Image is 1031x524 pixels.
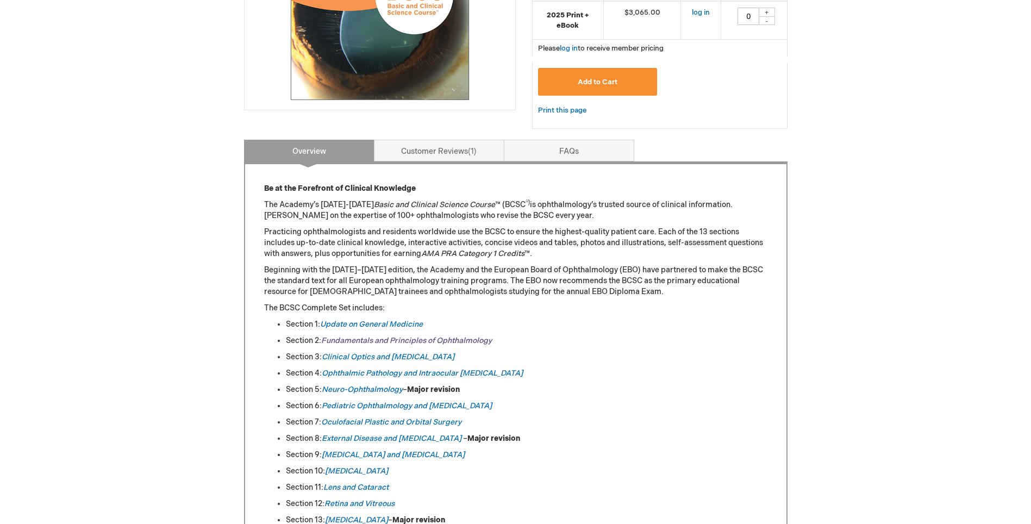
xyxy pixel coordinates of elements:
[322,385,403,394] a: Neuro-Ophthalmology
[286,368,767,379] li: Section 4:
[538,104,586,117] a: Print this page
[264,199,767,221] p: The Academy’s [DATE]-[DATE] ™ (BCSC is ophthalmology’s trusted source of clinical information. [P...
[538,44,664,53] span: Please to receive member pricing
[526,199,530,206] sup: ®)
[286,335,767,346] li: Section 2:
[264,184,416,193] strong: Be at the Forefront of Clinical Knowledge
[738,8,759,25] input: Qty
[325,466,388,476] a: [MEDICAL_DATA]
[324,499,395,508] a: Retina and Vitreous
[286,498,767,509] li: Section 12:
[286,417,767,428] li: Section 7:
[538,10,598,30] strong: 2025 Print + eBook
[286,482,767,493] li: Section 11:
[286,450,767,460] li: Section 9:
[321,417,461,427] a: Oculofacial Plastic and Orbital Surgery
[322,369,523,378] a: Ophthalmic Pathology and Intraocular [MEDICAL_DATA]
[264,303,767,314] p: The BCSC Complete Set includes:
[504,140,634,161] a: FAQs
[286,466,767,477] li: Section 10:
[320,320,423,329] a: Update on General Medicine
[692,8,710,17] a: log in
[560,44,578,53] a: log in
[286,384,767,395] li: Section 5: –
[323,483,389,492] a: Lens and Cataract
[321,336,492,345] a: Fundamentals and Principles of Ophthalmology
[467,434,520,443] strong: Major revision
[322,450,465,459] a: [MEDICAL_DATA] and [MEDICAL_DATA]
[374,200,495,209] em: Basic and Clinical Science Course
[374,140,504,161] a: Customer Reviews1
[603,2,681,40] td: $3,065.00
[322,401,492,410] a: Pediatric Ophthalmology and [MEDICAL_DATA]
[468,147,477,156] span: 1
[286,401,767,411] li: Section 6:
[759,16,775,25] div: -
[286,319,767,330] li: Section 1:
[264,265,767,297] p: Beginning with the [DATE]–[DATE] edition, the Academy and the European Board of Ophthalmology (EB...
[286,433,767,444] li: Section 8: –
[244,140,374,161] a: Overview
[407,385,460,394] strong: Major revision
[759,8,775,17] div: +
[578,78,617,86] span: Add to Cart
[322,352,454,361] a: Clinical Optics and [MEDICAL_DATA]
[538,68,658,96] button: Add to Cart
[421,249,524,258] em: AMA PRA Category 1 Credits
[264,227,767,259] p: Practicing ophthalmologists and residents worldwide use the BCSC to ensure the highest-quality pa...
[322,434,461,443] a: External Disease and [MEDICAL_DATA]
[286,352,767,363] li: Section 3:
